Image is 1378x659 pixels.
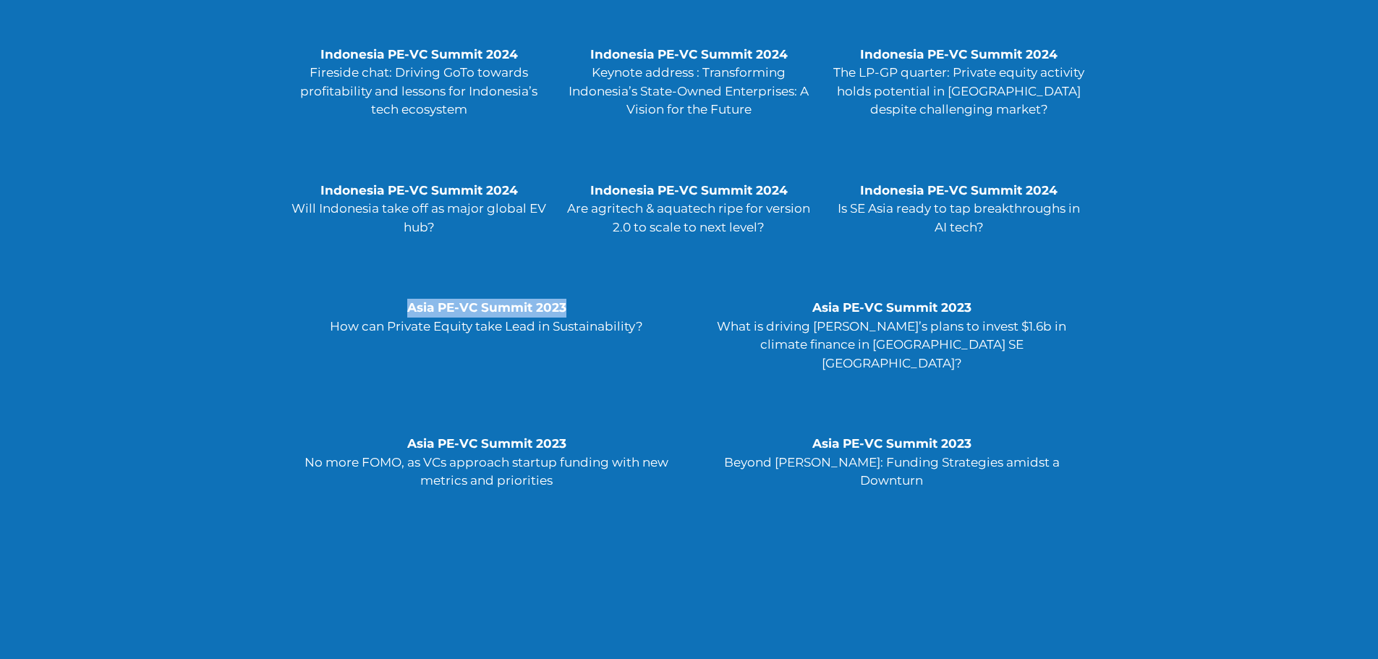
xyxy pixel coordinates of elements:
b: Indonesia PE-VC Summit 2024 [320,183,518,197]
b: Asia PE-VC Summit 2023 [812,436,971,451]
b: Indonesia PE-VC Summit 2024 [320,47,518,61]
p: Will Indonesia take off as major global EV hub? [292,182,547,237]
p: How can Private Equity take Lead in Sustainability? [292,299,682,336]
p: Is SE Asia ready to tap breakthroughs in AI tech? [831,182,1086,237]
p: Beyond [PERSON_NAME]: Funding Strategies amidst a Downturn [697,435,1087,490]
b: Indonesia PE-VC Summit 2024 [590,183,788,197]
p: Are agritech & aquatech ripe for version 2.0 to scale to next level? [561,182,817,237]
p: The LP-GP quarter: Private equity activity holds potential in [GEOGRAPHIC_DATA] despite challengi... [831,46,1086,119]
p: No more FOMO, as VCs approach startup funding with new metrics and priorities [292,435,682,490]
b: Indonesia PE-VC Summit 2024 [590,47,788,61]
b: Indonesia PE-VC Summit 2024 [860,47,1058,61]
b: Indonesia PE-VC Summit 2024 [860,183,1058,197]
p: What is driving [PERSON_NAME]’s plans to invest $1.6b in climate finance in [GEOGRAPHIC_DATA] SE ... [697,299,1087,373]
b: Asia PE-VC Summit 2023 [407,436,566,451]
p: Keynote address : Transforming Indonesia’s State-Owned Enterprises: A Vision for the Future [561,46,817,119]
b: Asia PE-VC Summit 2023 [407,300,566,315]
b: Asia PE-VC Summit 2023 [812,300,971,315]
p: Fireside chat: Driving GoTo towards profitability and lessons for Indonesia’s tech ecosystem [292,46,547,119]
